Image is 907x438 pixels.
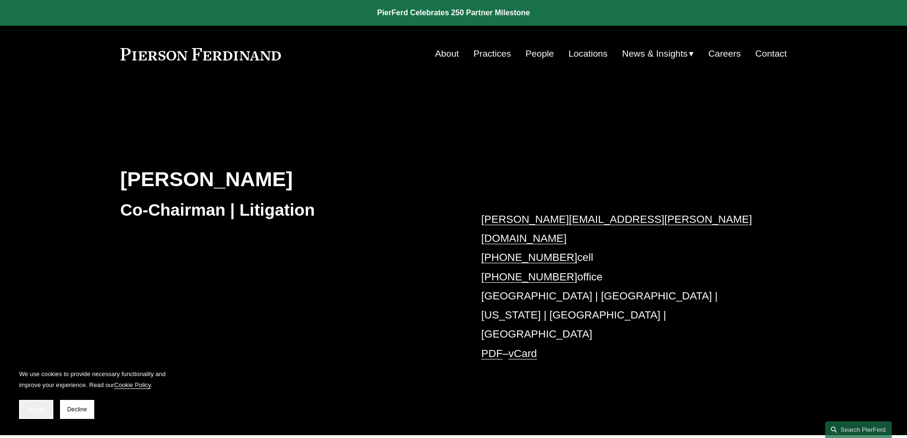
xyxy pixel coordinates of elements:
section: Cookie banner [10,359,181,428]
a: vCard [508,348,537,359]
a: [PHONE_NUMBER] [481,271,578,283]
button: Decline [60,400,94,419]
a: folder dropdown [622,45,694,63]
span: Decline [67,406,87,413]
h2: [PERSON_NAME] [120,167,454,191]
a: [PERSON_NAME][EMAIL_ADDRESS][PERSON_NAME][DOMAIN_NAME] [481,213,752,244]
a: Practices [473,45,511,63]
p: cell office [GEOGRAPHIC_DATA] | [GEOGRAPHIC_DATA] | [US_STATE] | [GEOGRAPHIC_DATA] | [GEOGRAPHIC_... [481,210,759,364]
a: About [435,45,459,63]
p: We use cookies to provide necessary functionality and improve your experience. Read our . [19,368,171,390]
a: Contact [755,45,787,63]
a: People [526,45,554,63]
a: PDF [481,348,503,359]
a: Cookie Policy [114,381,151,388]
a: Careers [708,45,741,63]
span: News & Insights [622,46,688,62]
span: Accept [27,406,45,413]
a: Search this site [825,421,892,438]
button: Accept [19,400,53,419]
a: Locations [568,45,608,63]
h3: Co-Chairman | Litigation [120,199,454,220]
a: [PHONE_NUMBER] [481,251,578,263]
